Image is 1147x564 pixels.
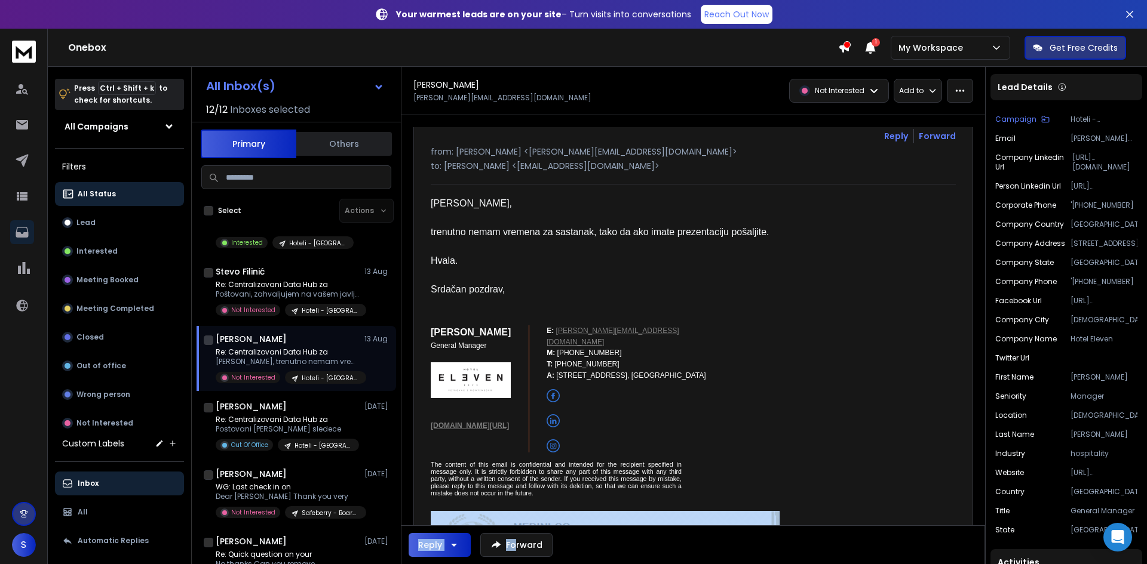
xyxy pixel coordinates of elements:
p: WG: Last check in on [216,482,359,492]
p: hospitality [1071,449,1137,458]
span: [PERSON_NAME] [431,327,511,337]
span: , [627,371,629,380]
p: [URL][DOMAIN_NAME] [1071,468,1137,477]
p: Manager [1071,392,1137,401]
p: Wrong person [76,390,130,399]
p: [PERSON_NAME] [1071,372,1137,382]
span: 12 / 12 [206,103,228,117]
div: Reply [418,539,442,551]
button: Closed [55,325,184,349]
p: Campaign [995,115,1036,124]
span: T: [547,360,553,368]
p: [GEOGRAPHIC_DATA] [1071,525,1137,535]
p: Safeberry - Board EPM Implementers [302,508,359,517]
p: [GEOGRAPHIC_DATA] [1071,258,1137,267]
div: Srdačan pozdrav, [431,282,780,297]
p: [GEOGRAPHIC_DATA] [1071,487,1137,497]
button: All Inbox(s) [197,74,394,98]
p: Re: Centralizovani Data Hub za [216,415,359,424]
p: [PERSON_NAME], trenutno nemam vremena [216,357,359,366]
button: Primary [201,130,296,158]
button: S [12,533,36,557]
div: [PERSON_NAME], [431,196,780,211]
p: Add to [899,86,924,95]
p: Hoteli - [GEOGRAPHIC_DATA] - [GEOGRAPHIC_DATA] [289,239,346,248]
p: [DATE] [364,469,391,479]
h3: Inboxes selected [230,103,310,117]
button: Forward [480,533,553,557]
p: Twitter Url [995,353,1029,363]
h1: [PERSON_NAME] [216,333,287,345]
p: [DATE] [364,537,391,546]
p: State [995,525,1014,535]
p: Automatic Replies [78,536,149,545]
div: Hvala. [431,254,780,268]
p: [PERSON_NAME][EMAIL_ADDRESS][DOMAIN_NAME] [413,93,591,103]
p: Person Linkedin Url [995,181,1061,191]
button: Inbox [55,471,184,495]
p: 13 Aug [364,334,391,344]
img: linkedin icon [547,414,560,427]
h3: Custom Labels [62,437,124,449]
p: industry [995,449,1025,458]
p: Company Linkedin Url [995,153,1072,172]
span: [PHONE_NUMBER] [555,360,619,368]
p: location [995,411,1027,420]
div: trenutno nemam vremena za sastanak, tako da ako imate prezentaciju pošaljite. [431,225,780,239]
h1: [PERSON_NAME] [216,468,287,480]
p: My Workspace [898,42,968,54]
p: [PERSON_NAME][EMAIL_ADDRESS][DOMAIN_NAME] [1071,134,1137,143]
h1: All Campaigns [65,121,128,132]
p: Not Interested [76,418,133,428]
p: Meeting Booked [76,275,139,285]
p: Email [995,134,1016,143]
h1: Onebox [68,41,838,55]
button: Reply [409,533,471,557]
p: First Name [995,372,1033,382]
p: Reach Out Now [704,8,769,20]
h3: Filters [55,158,184,175]
p: Company Phone [995,277,1057,286]
span: [PHONE_NUMBER] [557,349,622,357]
p: Country [995,487,1025,497]
p: Re: Centralizovani Data Hub za [216,347,359,357]
p: Facebook Url [995,296,1042,306]
p: All [78,507,88,517]
p: Not Interested [231,508,275,517]
p: Company Name [995,334,1057,344]
p: Company Country [995,220,1064,229]
p: Re: Centralizovani Data Hub za [216,280,359,289]
button: Wrong person [55,383,184,406]
p: [DEMOGRAPHIC_DATA] [1071,315,1137,325]
h1: [PERSON_NAME] [216,400,287,412]
p: [STREET_ADDRESS] [1071,239,1137,248]
p: General Manager [1071,506,1137,516]
p: Meeting Completed [76,304,154,313]
p: Re: Quick question on your [216,550,359,559]
button: Reply [884,130,908,142]
p: Hoteli - [GEOGRAPHIC_DATA] - [GEOGRAPHIC_DATA] [295,441,352,450]
p: Hotel Eleven [1071,334,1137,344]
h1: All Inbox(s) [206,80,275,92]
p: Company City [995,315,1049,325]
p: [URL][DOMAIN_NAME] [1072,153,1137,172]
img: AIorK4zBDS0BPvwkR8oZTjsHG97jcTfOJAWgTs5mrzZBCNwW1a434jHfQvZqXzcmlPfwigN1yzRLd3s [431,362,511,398]
a: [PERSON_NAME][EMAIL_ADDRESS][DOMAIN_NAME] [547,326,679,346]
p: Get Free Credits [1050,42,1118,54]
p: Hoteli - [GEOGRAPHIC_DATA] - [GEOGRAPHIC_DATA] [302,306,359,315]
p: Press to check for shortcuts. [74,82,167,106]
a: Reach Out Now [701,5,772,24]
p: website [995,468,1024,477]
h1: [PERSON_NAME] [216,535,287,547]
div: Open Intercom Messenger [1103,523,1132,551]
span: E: [547,326,554,335]
p: Lead [76,218,96,227]
button: Automatic Replies [55,529,184,553]
p: Last Name [995,430,1034,439]
button: Out of office [55,354,184,378]
button: Get Free Credits [1025,36,1126,60]
p: Hoteli - [GEOGRAPHIC_DATA] - [GEOGRAPHIC_DATA] [302,374,359,383]
p: Out Of Office [231,440,268,449]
